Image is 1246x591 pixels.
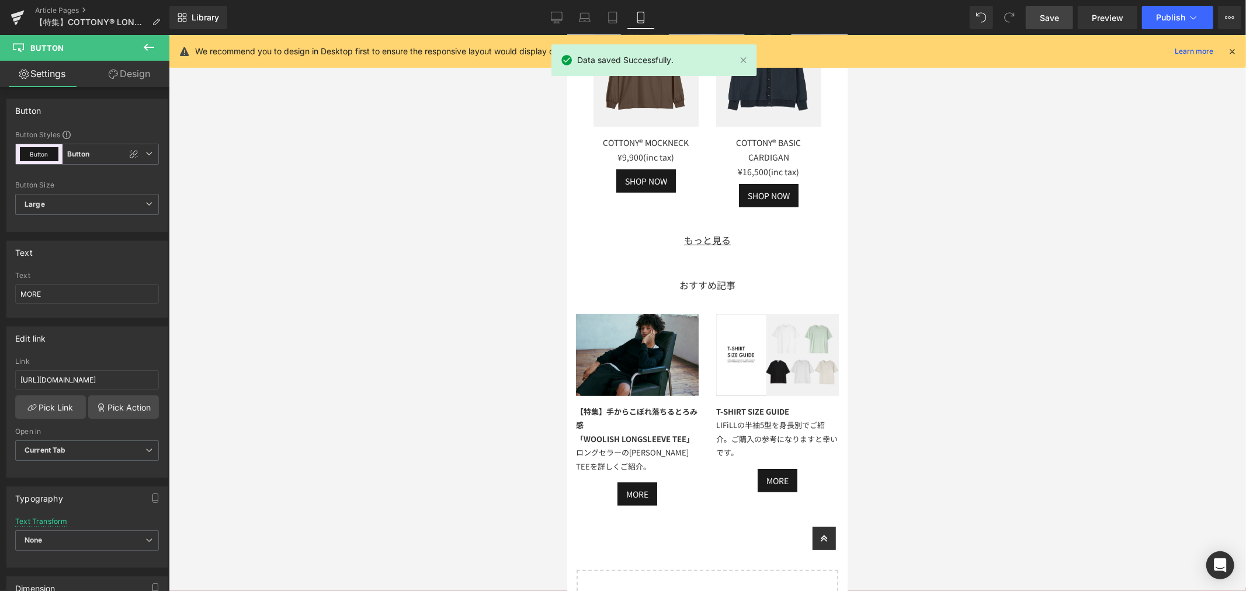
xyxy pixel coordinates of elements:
[20,147,58,161] button: Button
[26,115,131,130] div: ¥9,900(inc tax)
[970,6,993,29] button: Undo
[15,370,159,390] input: https://your-shop.myshopify.com
[25,446,66,454] b: Current Tab
[35,6,169,15] a: Article Pages
[87,61,172,87] a: Design
[627,6,655,29] a: Mobile
[9,242,272,263] div: おすすめ記事
[192,12,219,23] span: Library
[9,371,130,395] b: 手からこぼれ落ちるとろみ感
[15,427,159,436] div: Open in
[543,6,571,29] a: Desktop
[9,371,39,382] b: 【特集】
[15,181,159,189] div: Button Size
[149,371,222,382] strong: T-SHIRT SIZE GUIDE
[577,54,674,67] span: Data saved Successfully.
[998,6,1021,29] button: Redo
[15,357,159,366] div: Link
[58,140,100,152] span: SHOP NOW
[195,45,730,58] p: We recommend you to design in Desktop first to ensure the responsive layout would display correct...
[1142,6,1213,29] button: Publish
[181,155,223,166] span: SHOP NOW
[1040,12,1059,24] span: Save
[15,487,63,503] div: Typography
[190,434,230,457] a: MORE
[571,6,599,29] a: Laptop
[117,198,164,212] a: もっと見る
[26,100,131,115] div: COTTONY® MOCKNECK
[59,453,81,465] span: MORE
[1078,6,1137,29] a: Preview
[15,517,68,526] div: Text Transform
[15,395,86,419] a: Pick Link
[1156,13,1185,22] span: Publish
[15,99,41,116] div: Button
[172,149,231,172] a: SHOP NOW
[30,43,64,53] span: Button
[49,134,109,158] a: SHOP NOW
[1170,44,1218,58] a: Learn more
[149,100,254,130] div: COTTONY® BASIC CARDIGAN
[15,241,33,258] div: Text
[599,6,627,29] a: Tablet
[149,383,272,424] div: LIFiLLの半袖5型を身長別でご紹介。ご購入の参考になりますと幸いです。
[149,130,254,144] div: ¥16,500(inc tax)
[88,395,159,419] a: Pick Action
[15,130,159,139] div: Button Styles
[9,398,127,409] b: 「WOOLISH LONGSLEEVE TEE」
[35,18,147,27] span: 【特集】COTTONY® LONGSLEEVE TEEのご紹介
[9,411,131,438] div: ロングセラーの[PERSON_NAME] TEEを詳しくご紹介。
[1218,6,1241,29] button: More
[169,6,227,29] a: New Library
[15,272,159,280] div: Text
[25,536,43,544] b: None
[15,327,46,343] div: Edit link
[50,447,90,471] a: MORE
[1092,12,1123,24] span: Preview
[1206,551,1234,579] div: Open Intercom Messenger
[67,150,89,159] b: Button
[199,440,221,451] span: MORE
[25,200,45,210] b: Large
